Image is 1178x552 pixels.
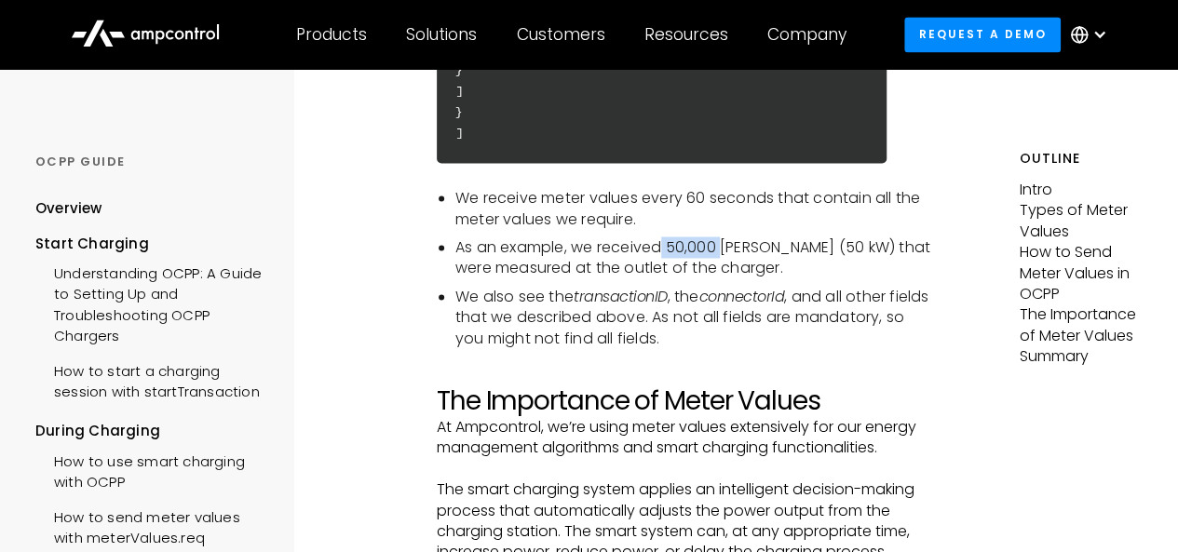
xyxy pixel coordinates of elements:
[1020,242,1143,304] p: How to Send Meter Values in OCPP
[455,188,937,230] li: We receive meter values every 60 seconds that contain all the meter values we require.
[35,198,102,219] div: Overview
[296,24,367,45] div: Products
[35,254,271,352] a: Understanding OCPP: A Guide to Setting Up and Troubleshooting OCPP Chargers
[767,24,846,45] div: Company
[437,384,937,416] h2: The Importance of Meter Values
[574,286,668,307] em: transactionID
[437,458,937,478] p: ‍
[35,352,271,408] a: How to start a charging session with startTransaction
[35,154,271,170] div: OCPP GUIDE
[1020,149,1143,168] h5: Outline
[1020,346,1143,367] p: Summary
[437,364,937,384] p: ‍
[1020,200,1143,242] p: Types of Meter Values
[904,17,1061,51] a: Request a demo
[698,286,784,307] em: connectorId
[455,287,937,349] li: We also see the , the , and all other fields that we described above. As not all fields are manda...
[517,24,605,45] div: Customers
[1020,180,1143,200] p: Intro
[455,237,937,279] li: As an example, we received 50,000 [PERSON_NAME] (50 kW) that were measured at the outlet of the c...
[35,421,271,441] div: During Charging
[644,24,728,45] div: Resources
[35,198,102,233] a: Overview
[35,234,271,254] div: Start Charging
[406,24,477,45] div: Solutions
[437,168,937,188] p: ‍
[437,416,937,458] p: At Ampcontrol, we’re using meter values extensively for our energy management algorithms and smar...
[1020,304,1143,346] p: The Importance of Meter Values
[35,442,271,498] a: How to use smart charging with OCPP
